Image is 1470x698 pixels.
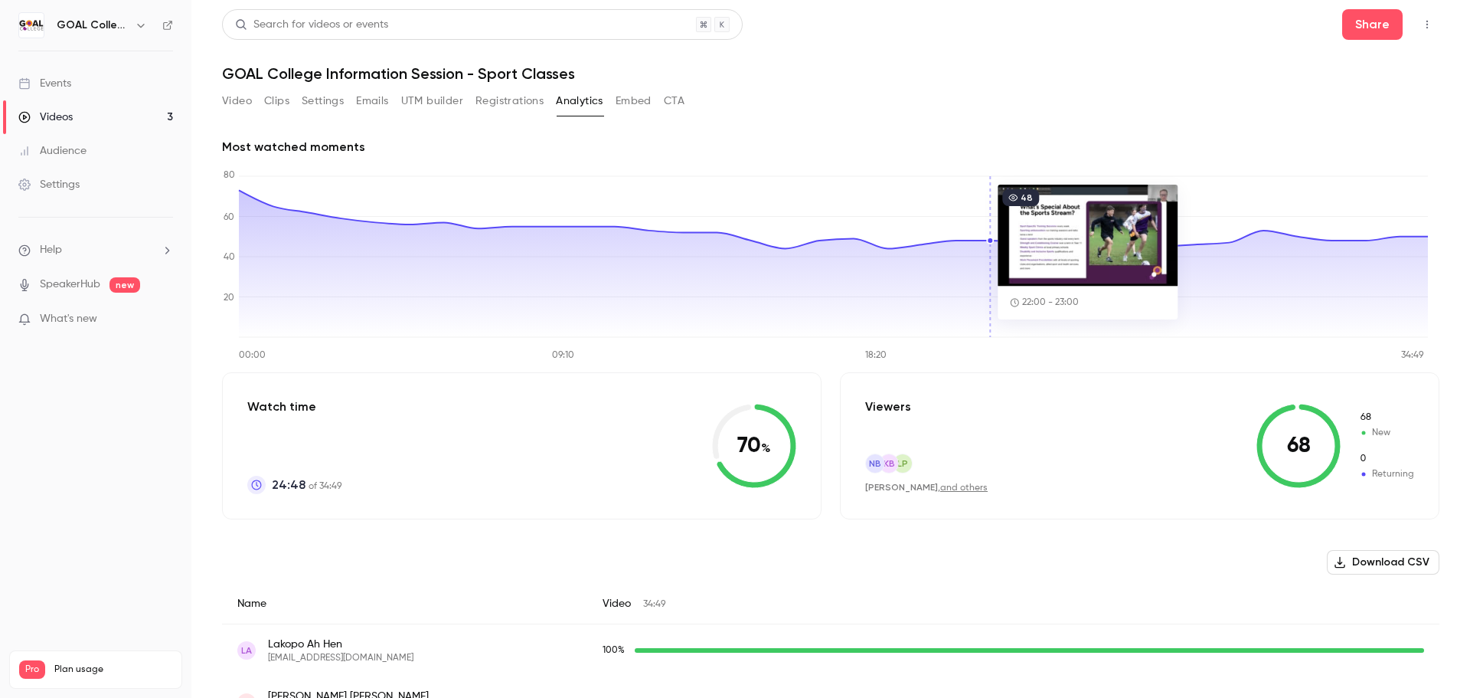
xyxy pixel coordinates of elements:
[155,313,173,326] iframe: Noticeable Trigger
[587,584,1439,624] div: Video
[239,351,266,360] tspan: 00:00
[222,64,1439,83] h1: GOAL College Information Session - Sport Classes
[247,398,341,416] p: Watch time
[268,652,413,664] span: [EMAIL_ADDRESS][DOMAIN_NAME]
[222,89,252,113] button: Video
[1359,467,1414,481] span: Returning
[241,644,252,657] span: LA
[552,351,574,360] tspan: 09:10
[222,584,587,624] div: Name
[40,277,100,293] a: SpeakerHub
[18,177,80,192] div: Settings
[302,89,344,113] button: Settings
[884,457,895,470] span: KB
[18,110,73,125] div: Videos
[18,76,71,91] div: Events
[272,476,341,494] p: of 34:49
[401,89,463,113] button: UTM builder
[40,242,62,258] span: Help
[1327,550,1439,575] button: Download CSV
[1415,12,1439,37] button: Top Bar Actions
[222,138,365,156] h2: Most watched moments
[356,89,388,113] button: Emails
[556,89,603,113] button: Analytics
[109,277,140,293] span: new
[603,646,625,655] span: 100 %
[1342,9,1403,40] button: Share
[1359,452,1414,466] span: Returning
[664,89,684,113] button: CTA
[18,242,173,258] li: help-dropdown-opener
[1359,426,1414,440] span: New
[643,600,665,609] span: 34:49
[865,481,988,494] div: ,
[940,483,988,493] a: and others
[869,457,881,470] span: NB
[475,89,544,113] button: Registrations
[1401,351,1424,360] tspan: 34:49
[57,18,129,33] h6: GOAL College
[224,253,235,262] tspan: 40
[40,311,97,327] span: What's new
[54,664,172,676] span: Plan usage
[897,457,908,470] span: LP
[865,482,938,493] span: [PERSON_NAME]
[19,13,44,38] img: GOAL College
[224,293,234,303] tspan: 20
[268,637,413,652] span: Lakopo Ah Hen
[224,213,234,222] tspan: 60
[616,89,652,113] button: Embed
[865,398,911,416] p: Viewers
[19,660,45,679] span: Pro
[1359,411,1414,424] span: New
[235,17,388,33] div: Search for videos or events
[264,89,289,113] button: Clips
[603,644,627,657] span: Replay watch time
[272,476,305,494] span: 24:48
[865,351,887,360] tspan: 18:20
[224,171,235,180] tspan: 80
[222,624,1439,677] div: jahhen_8@hotmail.com
[18,143,87,159] div: Audience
